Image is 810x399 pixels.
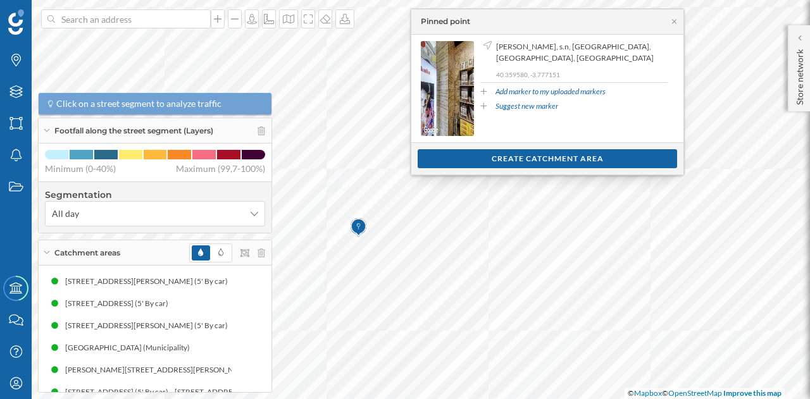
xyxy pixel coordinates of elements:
[421,41,474,136] img: streetview
[496,70,668,79] p: 40.359580, -3.777151
[65,319,234,332] div: [STREET_ADDRESS][PERSON_NAME] (5' By car)
[45,188,265,201] h4: Segmentation
[54,247,120,259] span: Catchment areas
[175,386,284,398] div: [STREET_ADDRESS] (5' By car)
[56,97,221,110] span: Click on a street segment to analyze traffic
[176,163,265,175] span: Maximum (99,7-100%)
[54,125,213,137] span: Footfall along the street segment (Layers)
[52,207,79,220] span: All day
[723,388,782,398] a: Improve this map
[496,41,664,64] span: [PERSON_NAME], s.n, [GEOGRAPHIC_DATA], [GEOGRAPHIC_DATA], [GEOGRAPHIC_DATA]
[495,101,558,112] a: Suggest new marker
[25,9,71,20] span: Support
[65,386,175,398] div: [STREET_ADDRESS] (5' By car)
[45,163,116,175] span: Minimum (0-40%)
[634,388,662,398] a: Mapbox
[65,275,234,288] div: [STREET_ADDRESS][PERSON_NAME] (5' By car)
[65,364,294,376] div: [PERSON_NAME][STREET_ADDRESS][PERSON_NAME] (5' By car)
[8,9,24,35] img: Geoblink Logo
[65,341,196,354] div: [GEOGRAPHIC_DATA] (Municipality)
[495,86,606,97] a: Add marker to my uploaded markers
[351,215,366,240] img: Marker
[794,44,806,105] p: Store network
[421,16,470,27] div: Pinned point
[625,388,785,399] div: © ©
[65,297,175,310] div: [STREET_ADDRESS] (5' By car)
[668,388,722,398] a: OpenStreetMap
